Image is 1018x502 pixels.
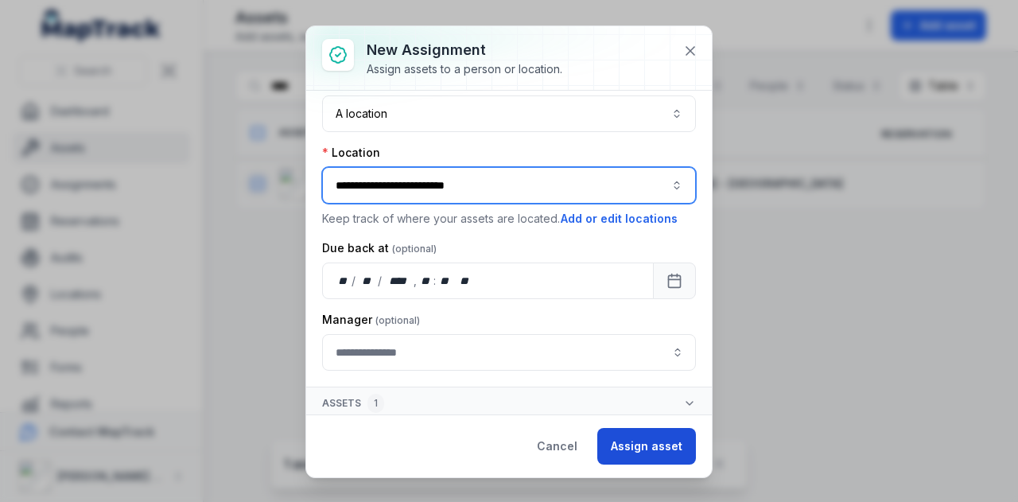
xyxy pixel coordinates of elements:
[653,263,696,299] button: Calendar
[322,394,384,413] span: Assets
[597,428,696,465] button: Assign asset
[322,240,437,256] label: Due back at
[383,273,413,289] div: year,
[378,273,383,289] div: /
[322,145,380,161] label: Location
[322,95,696,132] button: A location
[437,273,453,289] div: minute,
[367,61,562,77] div: Assign assets to a person or location.
[306,387,712,419] button: Assets1
[367,394,384,413] div: 1
[414,273,418,289] div: ,
[418,273,434,289] div: hour,
[336,273,352,289] div: day,
[367,39,562,61] h3: New assignment
[357,273,379,289] div: month,
[523,428,591,465] button: Cancel
[352,273,357,289] div: /
[322,312,420,328] label: Manager
[433,273,437,289] div: :
[457,273,474,289] div: am/pm,
[322,210,696,228] p: Keep track of where your assets are located.
[560,210,678,228] button: Add or edit locations
[322,334,696,371] input: assignment-add:cf[907ad3fd-eed4-49d8-ad84-d22efbadc5a5]-label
